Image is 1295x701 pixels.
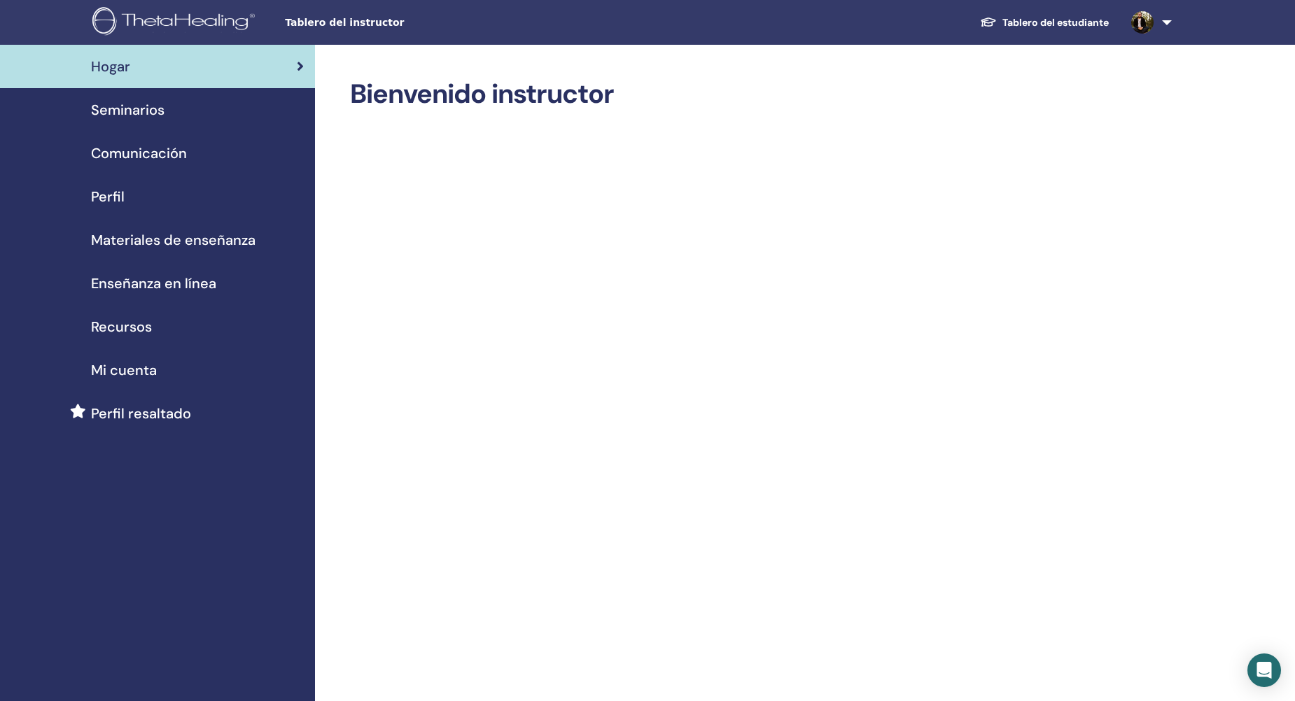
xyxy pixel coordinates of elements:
[980,16,997,28] img: graduation-cap-white.svg
[91,316,152,337] span: Recursos
[91,273,216,294] span: Enseñanza en línea
[91,56,130,77] span: Hogar
[285,15,495,30] span: Tablero del instructor
[350,78,1161,111] h2: Bienvenido instructor
[91,360,157,381] span: Mi cuenta
[1131,11,1154,34] img: default.jpg
[969,10,1120,36] a: Tablero del estudiante
[91,403,191,424] span: Perfil resaltado
[1247,653,1281,687] div: Open Intercom Messenger
[91,99,164,120] span: Seminarios
[91,229,255,250] span: Materiales de enseñanza
[91,143,187,164] span: Comunicación
[92,7,260,38] img: logo.png
[91,186,125,207] span: Perfil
